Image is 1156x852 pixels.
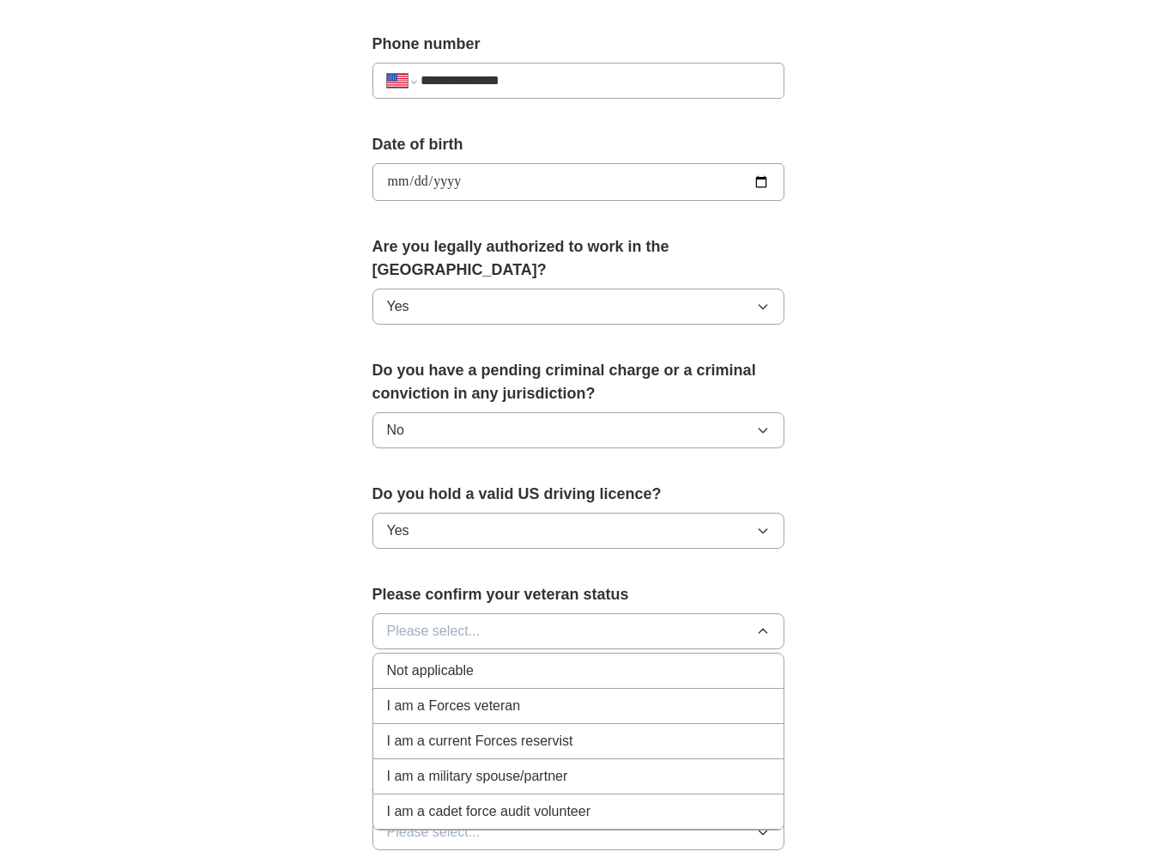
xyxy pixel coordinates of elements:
[387,766,568,787] span: I am a military spouse/partner
[387,660,474,681] span: Not applicable
[372,814,784,850] button: Please select...
[372,359,784,405] label: Do you have a pending criminal charge or a criminal conviction in any jurisdiction?
[387,822,481,843] span: Please select...
[372,235,784,282] label: Are you legally authorized to work in the [GEOGRAPHIC_DATA]?
[372,133,784,156] label: Date of birth
[372,33,784,56] label: Phone number
[372,513,784,549] button: Yes
[387,520,409,541] span: Yes
[387,696,521,716] span: I am a Forces veteran
[372,483,784,506] label: Do you hold a valid US driving licence?
[387,296,409,317] span: Yes
[372,583,784,606] label: Please confirm your veteran status
[387,731,573,752] span: I am a current Forces reservist
[387,420,404,441] span: No
[387,621,481,642] span: Please select...
[372,289,784,325] button: Yes
[387,801,590,822] span: I am a cadet force audit volunteer
[372,613,784,649] button: Please select...
[372,412,784,448] button: No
